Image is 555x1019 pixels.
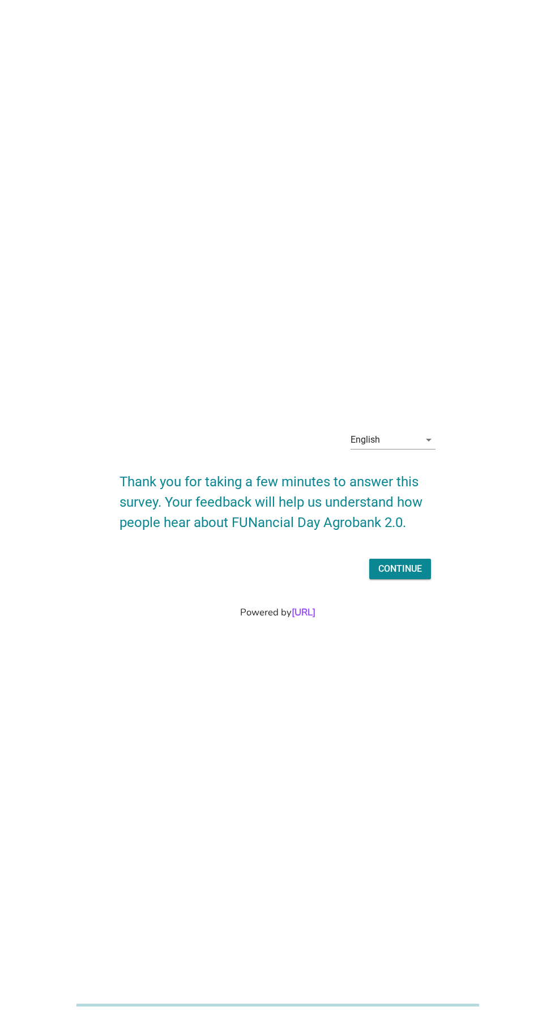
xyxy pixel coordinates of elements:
a: [URL] [292,606,315,619]
button: Continue [369,559,431,579]
div: Continue [378,562,422,576]
h2: Thank you for taking a few minutes to answer this survey. Your feedback will help us understand h... [119,460,435,533]
div: Powered by [14,605,541,619]
div: English [351,435,380,445]
i: arrow_drop_down [422,433,436,447]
